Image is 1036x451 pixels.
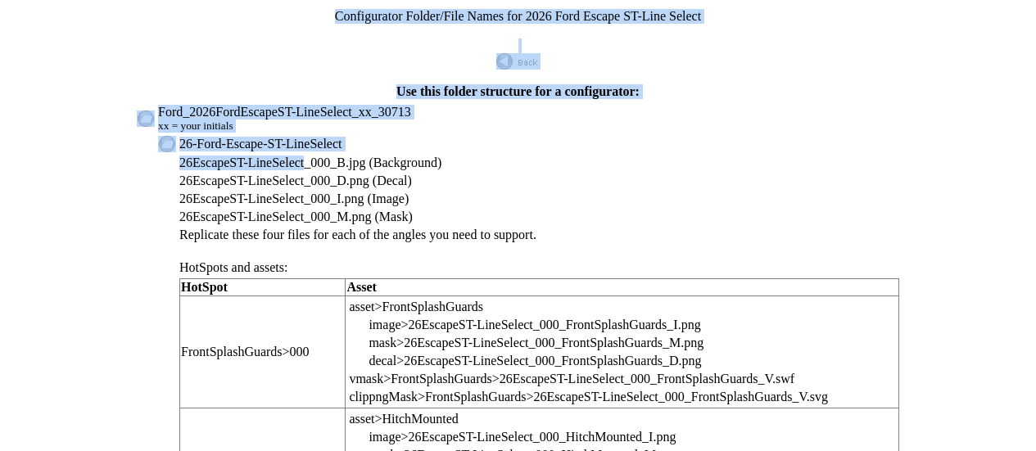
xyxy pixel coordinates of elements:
[396,84,640,98] b: Use this folder structure for a configurator:
[368,353,829,369] td: decal> _D.png
[158,105,411,119] span: Ford_2026FordEscapeST-LineSelect_xx_30713
[346,279,899,296] td: Asset
[158,136,176,152] img: glyphfolder.gif
[349,300,483,313] span: asset>FrontSplashGuards
[179,156,441,169] span: 26EscapeST-LineSelect_000_B.jpg (Background)
[409,318,667,331] span: 26EscapeST-LineSelect_000_FrontSplashGuards
[179,245,900,276] td: HotSpots and assets:
[409,430,643,444] span: 26EscapeST-LineSelect_000_HitchMounted
[368,335,829,351] td: mask> _M.png
[348,371,829,387] td: _V.swf
[133,8,903,25] td: Configurator Folder/File Names for 2026 Ford Escape ST-Line Select
[137,110,155,127] img: glyphfolder.gif
[180,279,346,296] td: HotSpot
[179,174,412,187] span: 26EscapeST-LineSelect_000_D.png (Decal)
[179,192,409,205] span: 26EscapeST-LineSelect_000_I.png (Image)
[404,336,663,350] span: 26EscapeST-LineSelect_000_FrontSplashGuards
[179,210,413,223] span: 26EscapeST-LineSelect_000_M.png (Mask)
[348,389,829,405] td: _V.svg
[349,372,758,386] span: vmask>FrontSplashGuards>26EscapeST-LineSelect_000_FrontSplashGuards
[179,227,900,243] td: Replicate these four files for each of the angles you need to support.
[368,317,829,333] td: image> _I.png
[349,412,458,426] span: asset>HitchMounted
[181,345,310,359] span: FrontSplashGuards>000
[179,137,342,151] span: 26-Ford-Escape-ST-LineSelect
[158,120,233,132] small: xx = your initials
[368,429,779,445] td: image> _I.png
[349,390,792,404] span: clippngMask>FrontSplashGuards>26EscapeST-LineSelect_000_FrontSplashGuards
[496,53,541,70] img: back.gif
[404,354,663,368] span: 26EscapeST-LineSelect_000_FrontSplashGuards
